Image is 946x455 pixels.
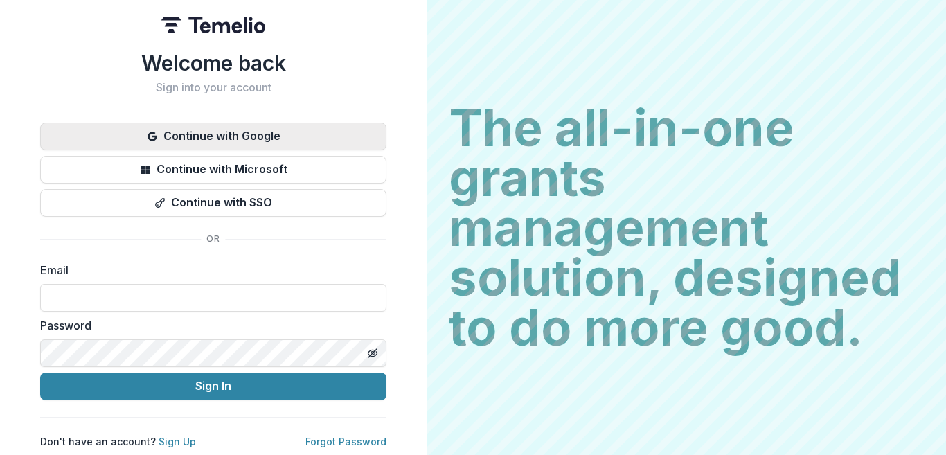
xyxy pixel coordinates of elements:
a: Forgot Password [305,436,386,447]
label: Email [40,262,378,278]
h2: Sign into your account [40,81,386,94]
p: Don't have an account? [40,434,196,449]
button: Continue with Microsoft [40,156,386,184]
img: Temelio [161,17,265,33]
button: Toggle password visibility [362,342,384,364]
button: Continue with Google [40,123,386,150]
button: Sign In [40,373,386,400]
label: Password [40,317,378,334]
button: Continue with SSO [40,189,386,217]
a: Sign Up [159,436,196,447]
h1: Welcome back [40,51,386,75]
